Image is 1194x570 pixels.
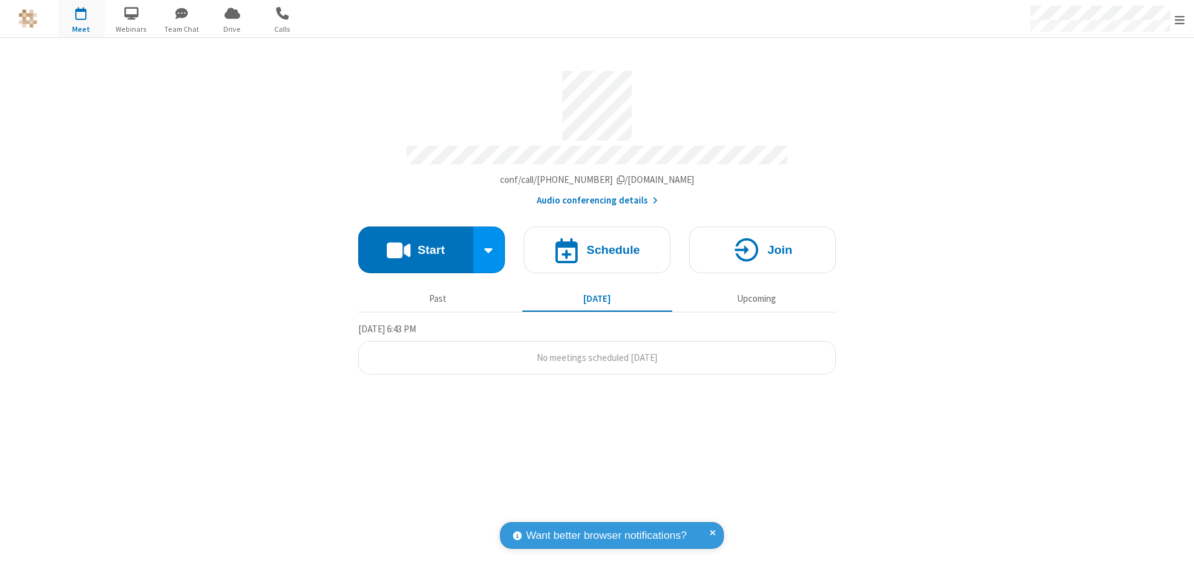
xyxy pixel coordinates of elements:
[159,24,205,35] span: Team Chat
[358,322,836,375] section: Today's Meetings
[19,9,37,28] img: QA Selenium DO NOT DELETE OR CHANGE
[500,173,695,187] button: Copy my meeting room linkCopy my meeting room link
[689,227,836,273] button: Join
[473,227,506,273] div: Start conference options
[526,528,687,544] span: Want better browser notifications?
[209,24,256,35] span: Drive
[259,24,306,35] span: Calls
[522,287,672,311] button: [DATE]
[358,227,473,273] button: Start
[537,352,657,363] span: No meetings scheduled [DATE]
[108,24,155,35] span: Webinars
[358,62,836,208] section: Account details
[682,287,831,311] button: Upcoming
[524,227,670,273] button: Schedule
[417,244,445,256] h4: Start
[500,174,695,185] span: Copy my meeting room link
[767,244,792,256] h4: Join
[58,24,104,35] span: Meet
[586,244,640,256] h4: Schedule
[363,287,513,311] button: Past
[358,323,416,335] span: [DATE] 6:43 PM
[537,194,658,208] button: Audio conferencing details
